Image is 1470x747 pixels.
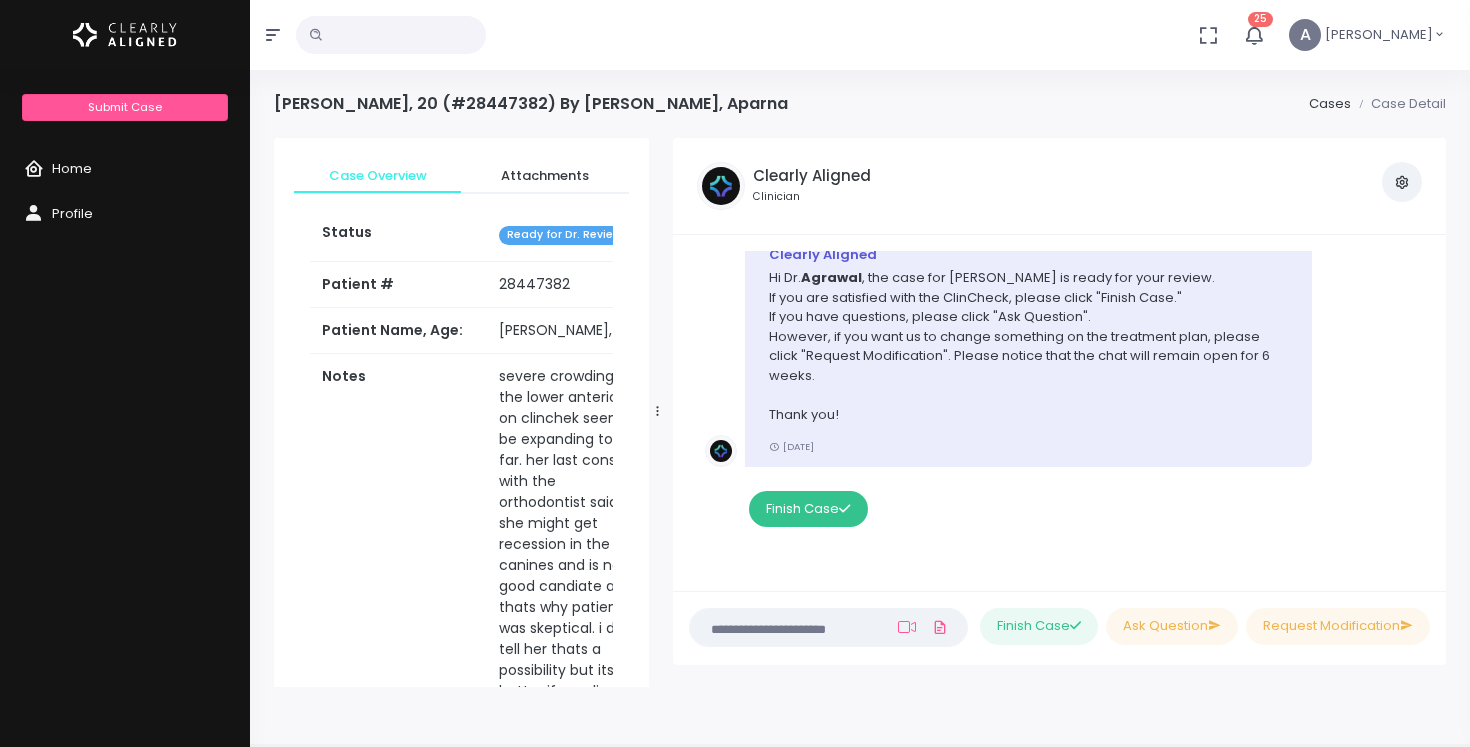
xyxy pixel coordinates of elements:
td: [PERSON_NAME], 20 [487,308,657,354]
span: Home [52,159,92,178]
span: Attachments [477,166,612,186]
div: scrollable content [274,138,649,687]
div: Clearly Aligned [769,245,1288,265]
div: scrollable content [689,251,1430,572]
img: Logo Horizontal [73,14,177,56]
span: [PERSON_NAME] [1325,25,1433,45]
b: Agrawal [801,268,862,287]
th: Notes [310,354,487,736]
button: Finish Case [980,608,1098,645]
small: Clinician [753,189,871,205]
button: Finish Case [749,491,867,528]
span: A [1289,19,1321,51]
a: Add Loom Video [894,619,920,635]
h4: [PERSON_NAME], 20 (#28447382) By [PERSON_NAME], Aparna [274,94,788,113]
th: Patient Name, Age: [310,308,487,354]
h5: Clearly Aligned [753,167,871,185]
span: Profile [52,204,93,223]
th: Status [310,210,487,261]
span: 25 [1248,12,1273,27]
p: Hi Dr. , the case for [PERSON_NAME] is ready for your review. If you are satisfied with the ClinC... [769,268,1288,424]
th: Patient # [310,261,487,308]
li: Case Detail [1351,94,1446,114]
td: severe crowding. the lower anteriors on clinchek seem to be expanding too far. her last consult w... [487,354,657,736]
button: Request Modification [1246,608,1430,645]
button: Ask Question [1106,608,1238,645]
a: Add Files [928,609,952,645]
span: Case Overview [310,166,445,186]
small: [DATE] [769,440,814,453]
td: 28447382 [487,262,657,308]
a: Submit Case [22,94,227,121]
span: Submit Case [88,99,162,115]
span: Ready for Dr. Review [499,226,630,245]
a: Cases [1309,94,1351,113]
